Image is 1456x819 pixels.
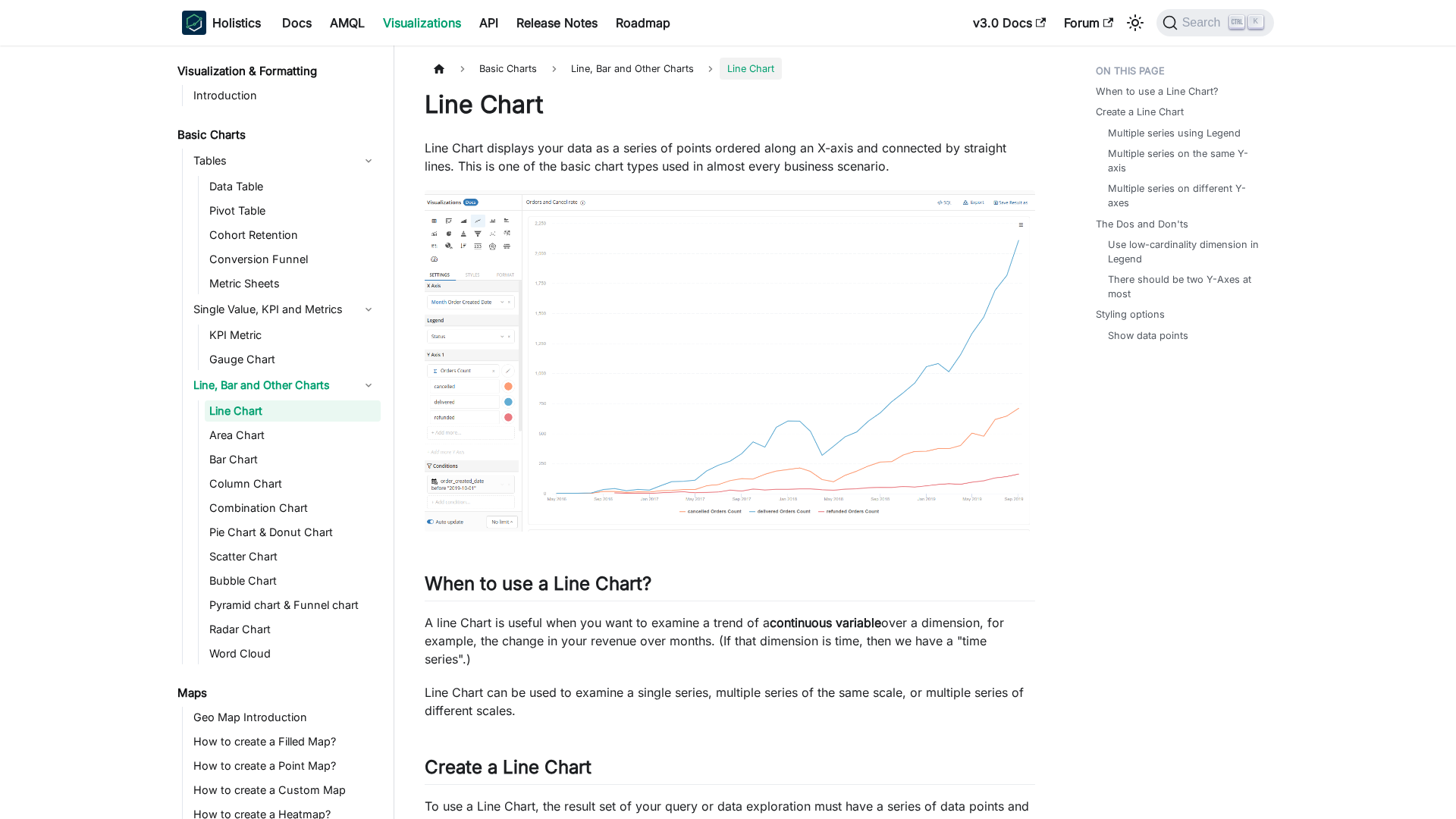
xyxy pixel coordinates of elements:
[167,45,394,819] nav: Docs sidebar
[1156,9,1274,36] button: Search (Ctrl+K)
[189,731,381,752] a: How to create a Filled Map?
[1123,11,1147,35] button: Switch between dark and light mode (currently light mode)
[205,522,381,543] a: Pie Chart & Donut Chart
[1108,146,1259,175] a: Multiple series on the same Y-axis
[205,546,381,567] a: Scatter Chart
[205,325,381,346] a: KPI Metric
[563,58,701,80] span: Line, Bar and Other Charts
[205,449,381,470] a: Bar Chart
[189,707,381,728] a: Geo Map Introduction
[205,425,381,446] a: Area Chart
[1108,126,1241,140] a: Multiple series using Legend
[425,58,1035,80] nav: Breadcrumbs
[173,682,381,704] a: Maps
[1248,15,1263,29] kbd: K
[1108,181,1259,210] a: Multiple series on different Y-axes
[205,595,381,616] a: Pyramid chart & Funnel chart
[1108,272,1259,301] a: There should be two Y-Axes at most
[425,683,1035,720] p: Line Chart can be used to examine a single series, multiple series of the same scale, or multiple...
[1096,105,1184,119] a: Create a Line Chart
[182,11,261,35] a: HolisticsHolistics
[1055,11,1122,35] a: Forum
[205,200,381,221] a: Pivot Table
[1108,237,1259,266] a: Use low-cardinality dimension in Legend
[182,11,206,35] img: Holistics
[1096,307,1165,322] a: Styling options
[189,755,381,777] a: How to create a Point Map?
[189,149,381,173] a: Tables
[425,58,453,80] a: Home page
[507,11,607,35] a: Release Notes
[720,58,782,80] span: Line Chart
[472,58,544,80] span: Basic Charts
[205,570,381,591] a: Bubble Chart
[425,756,1035,785] h2: Create a Line Chart
[425,139,1035,175] p: Line Chart displays your data as a series of points ordered along an X-axis and connected by stra...
[205,497,381,519] a: Combination Chart
[374,11,470,35] a: Visualizations
[964,11,1055,35] a: v3.0 Docs
[1096,217,1188,231] a: The Dos and Don'ts
[205,619,381,640] a: Radar Chart
[273,11,321,35] a: Docs
[189,85,381,106] a: Introduction
[212,14,261,32] b: Holistics
[205,349,381,370] a: Gauge Chart
[189,297,381,322] a: Single Value, KPI and Metrics
[1096,84,1219,99] a: When to use a Line Chart?
[770,615,881,630] strong: continuous variable
[205,224,381,246] a: Cohort Retention
[205,400,381,422] a: Line Chart
[1108,328,1188,343] a: Show data points
[1178,16,1230,30] span: Search
[205,473,381,494] a: Column Chart
[607,11,679,35] a: Roadmap
[321,11,374,35] a: AMQL
[205,249,381,270] a: Conversion Funnel
[173,124,381,146] a: Basic Charts
[425,613,1035,668] p: A line Chart is useful when you want to examine a trend of a over a dimension, for example, the c...
[205,176,381,197] a: Data Table
[189,780,381,801] a: How to create a Custom Map
[205,643,381,664] a: Word Cloud
[173,61,381,82] a: Visualization & Formatting
[425,89,1035,120] h1: Line Chart
[189,373,381,397] a: Line, Bar and Other Charts
[205,273,381,294] a: Metric Sheets
[425,573,1035,601] h2: When to use a Line Chart?
[470,11,507,35] a: API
